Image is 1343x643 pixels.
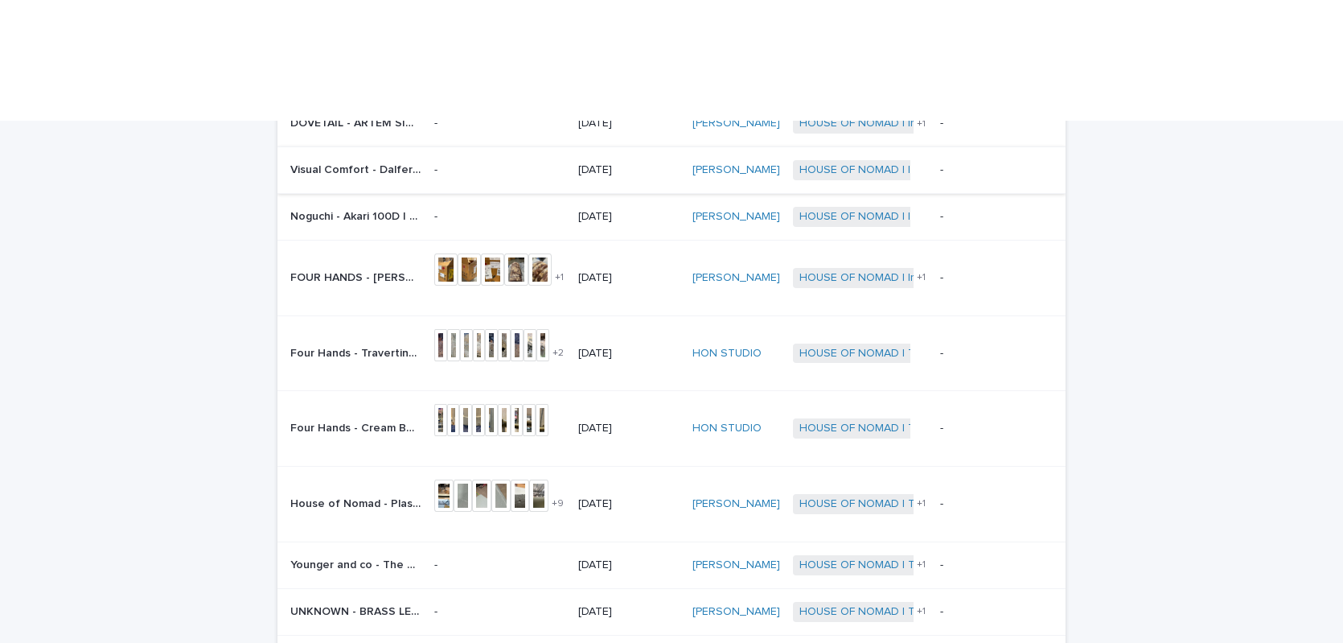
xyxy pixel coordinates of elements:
[799,422,1014,435] a: HOUSE OF NOMAD | TDC Pick Up | 24762
[917,607,926,616] span: + 1
[277,240,1066,315] tr: FOUR HANDS - [PERSON_NAME] END TABLE 243542-001 | 73319FOUR HANDS - [PERSON_NAME] END TABLE 24354...
[940,605,1040,619] p: -
[799,605,1014,619] a: HOUSE OF NOMAD | TDC Pick Up | 24762
[277,101,1066,147] tr: DOVETAIL - ARTEM SIDE TABLE DOV14520-GREN | 73317DOVETAIL - ARTEM SIDE TABLE DOV14520-GREN | 7331...
[290,160,425,177] p: Visual Comfort - Dalfern 27in Cordless Desk Lamp | 69566
[277,467,1066,542] tr: House of Nomad - Plaster Wave Console | 75560House of Nomad - Plaster Wave Console | 75560 +9[DAT...
[578,422,680,435] p: [DATE]
[940,422,1040,435] p: -
[434,605,565,619] p: -
[290,555,425,572] p: Younger and co - The Stevie Sofa | 75559
[940,163,1040,177] p: -
[692,497,780,511] a: [PERSON_NAME]
[940,117,1040,130] p: -
[692,163,780,177] a: [PERSON_NAME]
[434,559,565,572] p: -
[578,605,680,619] p: [DATE]
[692,347,762,361] a: HON STUDIO
[290,268,425,285] p: FOUR HANDS - REEVES END TABLE 243542-001 | 73319
[290,602,425,619] p: UNKNOWN - BRASS LEAF CHANDILIER | 76537
[917,273,926,282] span: + 1
[799,210,1045,224] a: HOUSE OF NOMAD | Inbound Shipment | 24992
[692,605,780,619] a: [PERSON_NAME]
[434,210,565,224] p: -
[277,391,1066,467] tr: Four Hands - Cream Bookcase | 75563Four Hands - Cream Bookcase | 75563 [DATE]HON STUDIO HOUSE OF ...
[434,163,565,177] p: -
[277,193,1066,240] tr: Noguchi - Akari 100D | 76613Noguchi - Akari 100D | 76613 -[DATE][PERSON_NAME] HOUSE OF NOMAD | In...
[578,271,680,285] p: [DATE]
[277,315,1066,391] tr: Four Hands - Travertine Side Table | 75565Four Hands - Travertine Side Table | 75565 +2[DATE]HON ...
[692,210,780,224] a: [PERSON_NAME]
[917,499,926,509] span: + 1
[552,348,564,358] span: + 2
[434,117,565,130] p: -
[578,163,680,177] p: [DATE]
[799,117,1042,130] a: HOUSE OF NOMAD | Inbound Shipment | 24109
[578,347,680,361] p: [DATE]
[277,542,1066,588] tr: Younger and co - The Stevie Sofa | 75559Younger and co - The Stevie Sofa | 75559 -[DATE][PERSON_N...
[799,559,1014,572] a: HOUSE OF NOMAD | TDC Pick Up | 24762
[578,497,680,511] p: [DATE]
[555,273,564,282] span: + 1
[799,163,1037,177] a: HOUSE OF NOMAD | Inbound Shipment | 23151
[277,588,1066,635] tr: UNKNOWN - BRASS LEAF CHANDILIER | 76537UNKNOWN - BRASS LEAF CHANDILIER | 76537 -[DATE][PERSON_NAM...
[290,113,425,130] p: DOVETAIL - ARTEM SIDE TABLE DOV14520-GREN | 73317
[799,271,1042,285] a: HOUSE OF NOMAD | Inbound Shipment | 24109
[940,210,1040,224] p: -
[578,559,680,572] p: [DATE]
[578,117,680,130] p: [DATE]
[799,347,1014,361] a: HOUSE OF NOMAD | TDC Pick Up | 24762
[692,559,780,572] a: [PERSON_NAME]
[290,494,425,511] p: House of Nomad - Plaster Wave Console | 75560
[290,418,425,435] p: Four Hands - Cream Bookcase | 75563
[290,344,425,361] p: Four Hands - Travertine Side Table | 75565
[290,207,425,224] p: Noguchi - Akari 100D | 76613
[692,271,780,285] a: [PERSON_NAME]
[917,560,926,570] span: + 1
[692,422,762,435] a: HON STUDIO
[940,271,1040,285] p: -
[692,117,780,130] a: [PERSON_NAME]
[578,210,680,224] p: [DATE]
[940,559,1040,572] p: -
[799,497,1014,511] a: HOUSE OF NOMAD | TDC Pick Up | 24762
[940,497,1040,511] p: -
[940,347,1040,361] p: -
[277,147,1066,194] tr: Visual Comfort - Dalfern 27in Cordless Desk Lamp | 69566Visual Comfort - Dalfern 27in Cordless De...
[917,119,926,129] span: + 1
[552,499,564,509] span: + 9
